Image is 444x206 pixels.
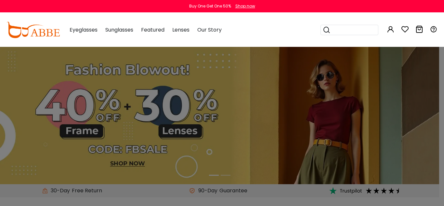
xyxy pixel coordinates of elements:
[7,22,60,38] img: abbeglasses.com
[105,26,133,34] span: Sunglasses
[235,3,255,9] div: Shop now
[141,26,164,34] span: Featured
[197,26,222,34] span: Our Story
[70,26,98,34] span: Eyeglasses
[172,26,189,34] span: Lenses
[232,3,255,9] a: Shop now
[189,3,231,9] div: Buy One Get One 50%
